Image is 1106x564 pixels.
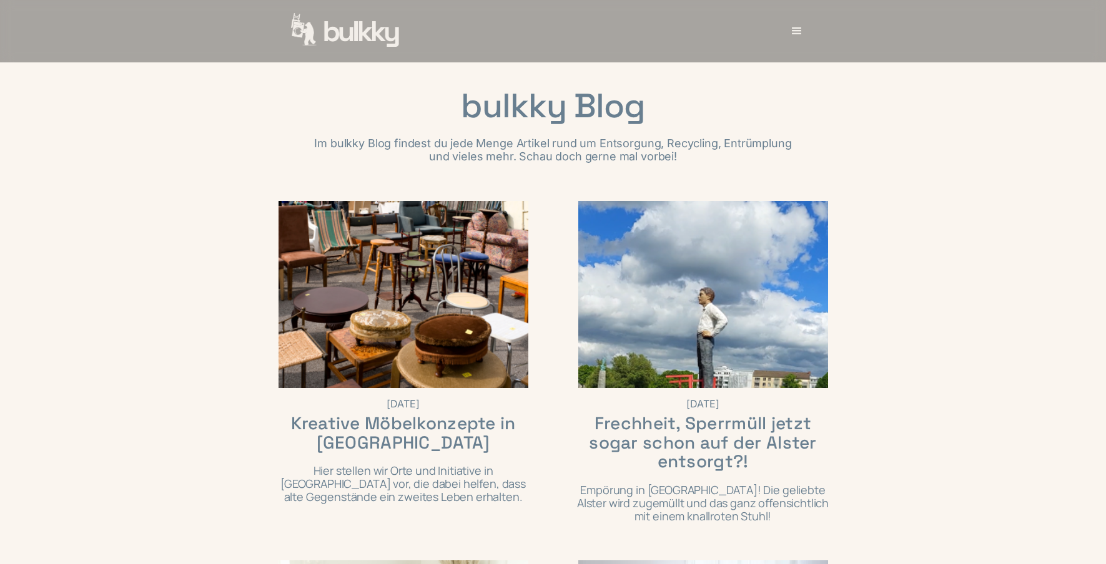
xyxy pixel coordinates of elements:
[272,414,535,452] h5: Kreative Möbelkonzepte in [GEOGRAPHIC_DATA]
[260,176,547,516] a: [DATE]Kreative Möbelkonzepte in [GEOGRAPHIC_DATA]Hier stellen wir Orte und Initiative in [GEOGRAP...
[304,137,803,163] p: Im bulkky Blog findest du jede Menge Artikel rund um Entsorgung, Recycling, Entrümplung und viele...
[272,464,535,503] p: Hier stellen wir Orte und Initiative in [GEOGRAPHIC_DATA] vor, die dabei helfen, dass alte Gegens...
[572,414,834,471] h5: Frechheit, Sperrmüll jetzt sogar schon auf der Alster entsorgt?!
[572,484,834,522] p: Empörung in [GEOGRAPHIC_DATA]! Die geliebte Alster wird zugemüllt und das ganz offensichtlich mit...
[560,176,847,535] a: [DATE]Frechheit, Sperrmüll jetzt sogar schon auf der Alster entsorgt?!Empörung in [GEOGRAPHIC_DAT...
[304,87,803,125] h1: bulkky Blog
[686,397,719,411] div: [DATE]
[778,12,816,50] div: menu
[291,13,401,49] a: home
[387,397,419,411] div: [DATE]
